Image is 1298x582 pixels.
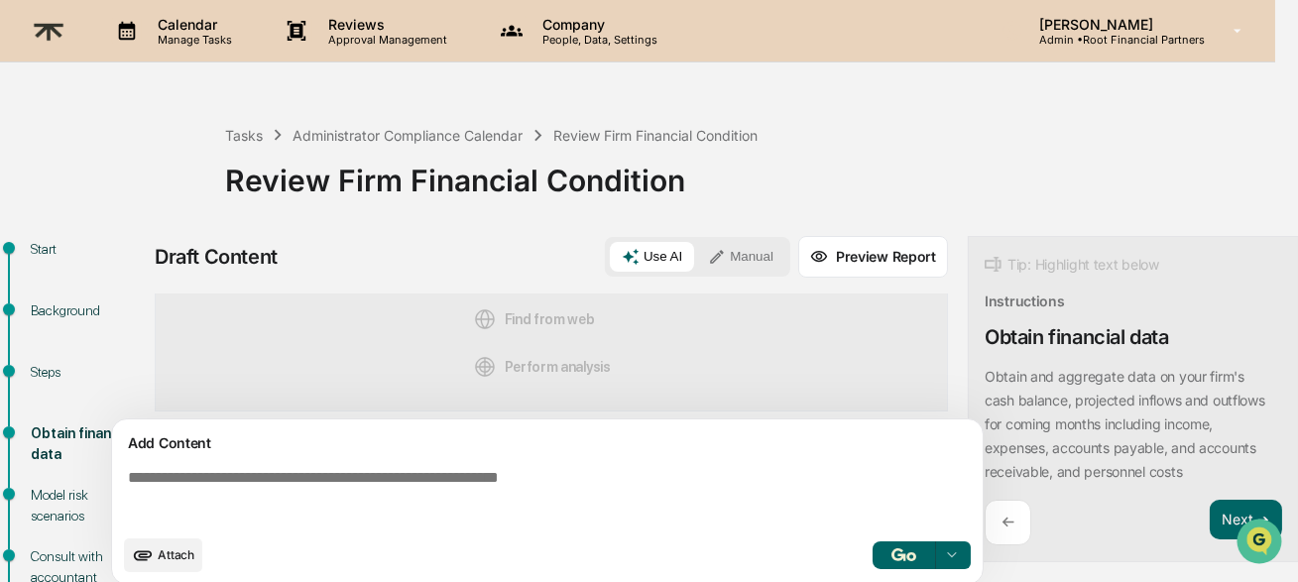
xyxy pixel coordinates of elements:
[144,252,160,268] div: 🗄️
[25,7,72,56] img: logo
[31,300,143,321] div: Background
[164,250,246,270] span: Attestations
[873,541,936,569] button: Go
[20,42,361,73] p: How can we help?
[12,242,136,278] a: 🖐️Preclearance
[473,355,497,379] img: Analysis
[20,252,36,268] div: 🖐️
[527,16,667,33] p: Company
[136,242,254,278] a: 🗄️Attestations
[158,547,194,562] span: Attach
[197,336,240,351] span: Pylon
[985,253,1159,277] div: Tip: Highlight text below
[473,355,611,379] span: Perform analysis
[312,33,457,47] p: Approval Management
[1002,513,1014,531] p: ←
[67,152,325,172] div: Start new chat
[527,33,667,47] p: People, Data, Settings
[1210,500,1282,540] button: Next ➔
[67,172,251,187] div: We're available if you need us!
[31,423,143,465] div: Obtain financial data
[891,548,915,561] img: Go
[225,127,263,144] div: Tasks
[293,127,523,144] div: Administrator Compliance Calendar
[473,220,631,379] div: Click "Go" to
[985,368,1265,480] p: Obtain and aggregate data on your firm's cash balance, projected inflows and outflows for coming ...
[142,33,242,47] p: Manage Tasks
[31,485,143,526] div: Model risk scenarios
[40,250,128,270] span: Preclearance
[225,147,1265,198] div: Review Firm Financial Condition
[20,290,36,305] div: 🔎
[473,307,595,331] span: Find from web
[610,242,694,272] button: Use AI
[155,245,278,269] div: Draft Content
[696,242,785,272] button: Manual
[31,362,143,383] div: Steps
[40,288,125,307] span: Data Lookup
[1235,517,1288,570] iframe: Open customer support
[312,16,457,33] p: Reviews
[140,335,240,351] a: Powered byPylon
[20,152,56,187] img: 1746055101610-c473b297-6a78-478c-a979-82029cc54cd1
[124,538,202,572] button: upload document
[985,292,1065,309] div: Instructions
[985,325,1169,349] div: Obtain financial data
[142,16,242,33] p: Calendar
[337,158,361,181] button: Start new chat
[31,239,143,260] div: Start
[1023,33,1205,47] p: Admin • Root Financial Partners
[798,236,948,278] button: Preview Report
[12,280,133,315] a: 🔎Data Lookup
[124,431,971,455] div: Add Content
[473,307,497,331] img: Web
[1023,16,1205,33] p: [PERSON_NAME]
[553,127,758,144] div: Review Firm Financial Condition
